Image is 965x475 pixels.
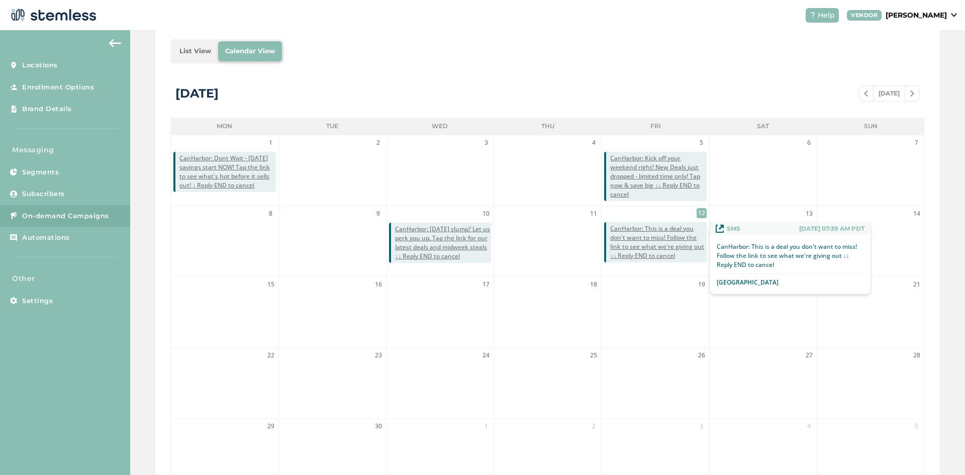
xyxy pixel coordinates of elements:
[589,209,599,219] span: 11
[886,10,947,21] p: [PERSON_NAME]
[804,421,814,431] span: 4
[373,350,383,360] span: 23
[709,118,817,135] li: Sat
[373,138,383,148] span: 2
[799,224,864,233] span: [DATE] 07:39 AM PDT
[266,421,276,431] span: 29
[172,41,218,61] li: List View
[218,41,282,61] li: Calendar View
[864,90,868,97] img: icon-chevron-left-b8c47ebb.svg
[395,225,491,261] span: CanHarbor: [DATE] slump? Let us perk you up. Tap the link for our latest deals and midweek steals...
[266,138,276,148] span: 1
[266,279,276,290] span: 15
[610,154,706,199] span: CanHarbor: Kick off your weekend right! New Deals just dropped - limited time only! Tap now & sav...
[697,138,707,148] span: 5
[170,118,278,135] li: Mon
[912,209,922,219] span: 14
[22,233,70,243] span: Automations
[481,421,491,431] span: 1
[481,279,491,290] span: 17
[804,209,814,219] span: 13
[912,421,922,431] span: 5
[109,39,121,47] img: icon-arrow-back-accent-c549486e.svg
[589,138,599,148] span: 4
[610,224,706,260] span: CanHarbor: This is a deal you don't want to miss! Follow the link to see what we're giving out ↓↓...
[481,138,491,148] span: 3
[717,242,863,269] p: CanHarbor: This is a deal you don't want to miss! Follow the link to see what we're giving out ↓↓...
[804,350,814,360] span: 27
[481,209,491,219] span: 10
[22,60,58,70] span: Locations
[915,427,965,475] iframe: Chat Widget
[22,296,53,306] span: Settings
[589,279,599,290] span: 18
[179,154,275,190] span: CanHarbor: Dont Wait - [DATE] savings start NOW! Tap the link to see what's hot before it sells o...
[847,10,882,21] div: VENDOR
[8,5,96,25] img: logo-dark-0685b13c.svg
[481,350,491,360] span: 24
[589,421,599,431] span: 2
[22,104,72,114] span: Brand Details
[589,350,599,360] span: 25
[912,138,922,148] span: 7
[602,118,709,135] li: Fri
[804,138,814,148] span: 6
[494,118,602,135] li: Thu
[22,211,109,221] span: On-demand Campaigns
[727,224,740,233] span: SMS
[697,421,707,431] span: 3
[910,90,914,97] img: icon-chevron-right-bae969c5.svg
[22,189,65,199] span: Subscribers
[873,86,905,101] span: [DATE]
[951,13,957,17] img: icon_down-arrow-small-66adaf34.svg
[266,350,276,360] span: 22
[373,279,383,290] span: 16
[22,167,59,177] span: Segments
[175,84,219,103] div: [DATE]
[697,279,707,290] span: 19
[373,209,383,219] span: 9
[22,82,94,92] span: Enrollment Options
[266,209,276,219] span: 8
[912,350,922,360] span: 28
[817,118,925,135] li: Sun
[717,278,779,287] p: [GEOGRAPHIC_DATA]
[697,208,707,218] span: 12
[810,12,816,18] img: icon-help-white-03924b79.svg
[697,350,707,360] span: 26
[912,279,922,290] span: 21
[278,118,386,135] li: Tue
[386,118,494,135] li: Wed
[818,10,835,21] span: Help
[373,421,383,431] span: 30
